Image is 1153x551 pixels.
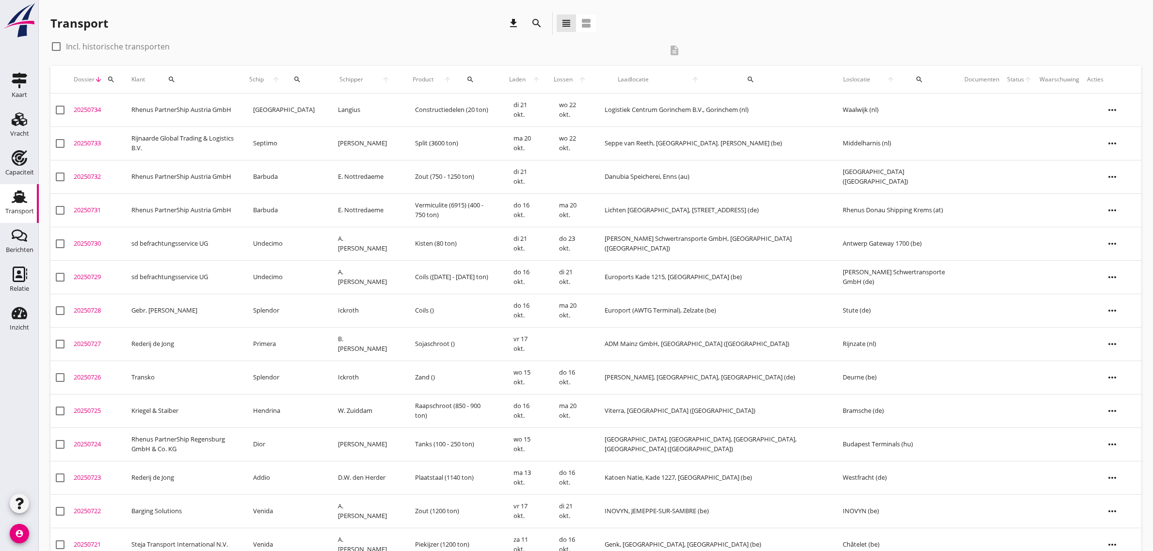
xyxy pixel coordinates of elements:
[843,139,891,147] span: Middelharnis (nl)
[95,76,102,83] i: arrow_downward
[593,394,831,427] td: Viterra, [GEOGRAPHIC_DATA] ([GEOGRAPHIC_DATA])
[547,394,593,427] td: ma 20 okt.
[241,327,326,361] td: Primera
[843,339,876,348] span: Rijnzate (nl)
[1099,96,1126,124] i: more_horiz
[241,126,326,160] td: Septimo
[547,494,593,528] td: di 21 okt.
[74,205,124,215] div: 20250731
[326,327,403,361] td: B. [PERSON_NAME]
[466,76,474,83] i: search
[1040,75,1079,84] div: Waarschuwing
[74,75,95,84] span: Dossier
[74,272,124,282] div: 20250729
[326,193,403,227] td: E. Nottredaeme
[74,473,124,483] div: 20250723
[531,17,543,29] i: search
[128,193,241,227] td: Rhenus PartnerShip Austria GmbH
[241,193,326,227] td: Barbuda
[403,294,502,327] td: Coils ()
[74,139,124,148] div: 20250733
[326,461,403,494] td: D.W. den Herder
[268,76,284,83] i: arrow_upward
[502,160,547,193] td: di 21 okt.
[326,94,403,127] td: Langius
[326,260,403,294] td: A. [PERSON_NAME]
[403,260,502,294] td: Coils ([DATE] - [DATE] ton)
[241,160,326,193] td: Barbuda
[502,327,547,361] td: vr 17 okt.
[547,227,593,260] td: do 23 okt.
[74,406,124,416] div: 20250725
[128,427,241,461] td: Rhenus PartnerShip Regensburg GmbH & Co. KG
[241,361,326,394] td: Splendor
[502,361,547,394] td: wo 15 okt.
[245,75,268,84] span: Schip
[547,361,593,394] td: do 16 okt.
[6,247,33,253] div: Berichten
[293,76,301,83] i: search
[373,76,400,83] i: arrow_upward
[593,461,831,494] td: Katoen Natie, Kade 1227, [GEOGRAPHIC_DATA] (be)
[241,260,326,294] td: Undecimo
[403,94,502,127] td: Constructiedelen (20 ton)
[403,327,502,361] td: Sojaschroot ()
[547,260,593,294] td: di 21 okt.
[326,494,403,528] td: A. [PERSON_NAME]
[326,394,403,427] td: W. Zuiddam
[168,76,176,83] i: search
[326,126,403,160] td: [PERSON_NAME]
[403,126,502,160] td: Split (3600 ton)
[502,260,547,294] td: do 16 okt.
[128,126,241,160] td: Rijnaarde Global Trading & Logistics B.V.
[326,227,403,260] td: A. [PERSON_NAME]
[1099,163,1126,190] i: more_horiz
[326,427,403,461] td: [PERSON_NAME]
[128,227,241,260] td: sd befrachtungsservice UG
[593,193,831,227] td: Lichten [GEOGRAPHIC_DATA], [STREET_ADDRESS] (de)
[1099,498,1126,525] i: more_horiz
[843,306,871,315] span: Stute (de)
[128,260,241,294] td: sd befrachtungsservice UG
[128,327,241,361] td: Rederij de Jong
[547,126,593,160] td: wo 22 okt.
[74,239,124,249] div: 20250730
[843,205,943,214] span: Rhenus Donau Shipping Krems (at)
[403,227,502,260] td: Kisten (80 ton)
[326,361,403,394] td: Ickroth
[593,494,831,528] td: INOVYN, JEMEPPE-SUR-SAMBRE (be)
[593,260,831,294] td: Euroports Kade 1215, [GEOGRAPHIC_DATA] (be)
[1099,230,1126,257] i: more_horiz
[74,373,124,382] div: 20250726
[502,193,547,227] td: do 16 okt.
[241,394,326,427] td: Hendrina
[843,268,945,286] span: [PERSON_NAME] Schwertransporte GmbH (de)
[403,394,502,427] td: Raapschroot (850 - 900 ton)
[506,75,529,84] span: Laden
[241,294,326,327] td: Splendor
[128,294,241,327] td: Gebr. [PERSON_NAME]
[547,193,593,227] td: ma 20 okt.
[576,76,589,83] i: arrow_upward
[128,361,241,394] td: Transko
[10,130,29,137] div: Vracht
[1099,130,1126,157] i: more_horiz
[74,339,124,349] div: 20250727
[438,76,456,83] i: arrow_upward
[12,92,27,98] div: Kaart
[843,239,922,248] span: Antwerp Gateway 1700 (be)
[403,461,502,494] td: Plaatstaal (1140 ton)
[843,540,880,549] span: Châtelet (be)
[1099,197,1126,224] i: more_horiz
[843,105,879,114] span: Waalwijk (nl)
[580,17,592,29] i: view_agenda
[74,306,124,315] div: 20250728
[593,294,831,327] td: Europort (AWTG Terminal), Zelzate (be)
[502,294,547,327] td: do 16 okt.
[843,373,877,381] span: Deurne (be)
[128,94,241,127] td: Rhenus PartnerShip Austria GmbH
[131,68,238,91] div: Klant
[128,494,241,528] td: Barging Solutions
[593,227,831,260] td: [PERSON_NAME] Schwertransporte GmbH, [GEOGRAPHIC_DATA] ([GEOGRAPHIC_DATA])
[843,406,884,415] span: Bramsche (de)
